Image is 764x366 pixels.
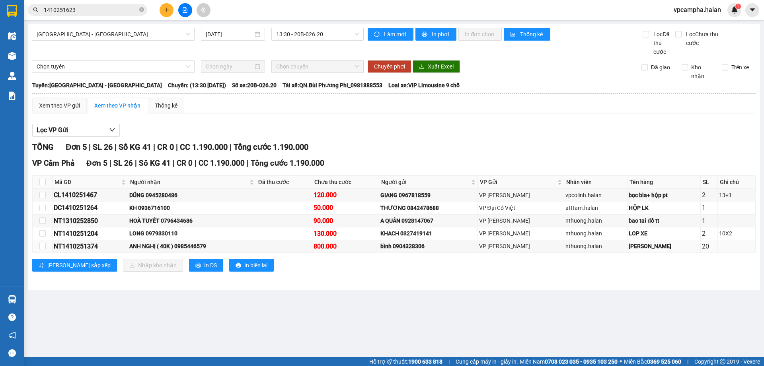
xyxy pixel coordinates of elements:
span: Xuất Excel [428,62,454,71]
td: VP Đại Cồ Việt [478,202,564,214]
strong: 0708 023 035 - 0935 103 250 [545,358,618,365]
div: 20 [702,241,716,251]
button: caret-down [745,3,759,17]
span: CC 1.190.000 [199,159,245,168]
div: 800.000 [314,241,377,251]
button: In đơn chọn [458,28,502,41]
input: Chọn ngày [206,62,253,71]
span: VP Gửi [480,178,556,186]
span: [PERSON_NAME] sắp xếp [47,261,111,270]
img: warehouse-icon [8,52,16,60]
span: Làm mới [384,30,407,39]
div: 13+1 [719,191,754,200]
button: aim [197,3,210,17]
span: | [115,142,117,152]
span: Chọn chuyến [276,61,359,72]
strong: 1900 633 818 [408,358,442,365]
span: Chọn tuyến [37,61,190,72]
div: bình 0904328306 [380,242,476,251]
button: file-add [178,3,192,17]
td: DC1410251264 [53,202,128,214]
span: Số KG 41 [119,142,151,152]
span: Số KG 41 [139,159,171,168]
th: Tên hàng [628,176,700,189]
th: Đã thu cước [256,176,313,189]
span: | [687,357,688,366]
span: SL 26 [113,159,133,168]
span: In DS [204,261,217,270]
td: VP Cổ Linh [478,189,564,202]
span: Tài xế: QN.Bùi Phương Phi_0981888553 [283,81,382,90]
div: 90.000 [314,216,377,226]
span: ⚪️ [620,360,622,363]
button: printerIn DS [189,259,223,272]
span: Trên xe [728,63,752,72]
div: 1 [702,216,716,226]
button: plus [160,3,173,17]
b: Tuyến: [GEOGRAPHIC_DATA] - [GEOGRAPHIC_DATA] [32,82,162,88]
span: close-circle [139,7,144,12]
span: SL 26 [93,142,113,152]
span: printer [236,262,241,269]
th: Nhân viên [564,176,628,189]
span: Miền Bắc [624,357,681,366]
div: NT1410251204 [54,229,127,239]
div: Xem theo VP nhận [94,101,140,110]
sup: 1 [735,4,741,9]
span: CR 0 [177,159,193,168]
img: warehouse-icon [8,72,16,80]
div: 2 [702,229,716,239]
span: Kho nhận [688,63,716,80]
span: copyright [720,359,725,364]
div: 2 [702,190,716,200]
div: VP [PERSON_NAME] [479,242,563,251]
span: Miền Nam [520,357,618,366]
span: Tổng cước 1.190.000 [251,159,324,168]
div: THƯƠNG 0842478688 [380,204,476,212]
td: NT1410251374 [53,240,128,253]
div: 50.000 [314,203,377,213]
span: In biên lai [244,261,267,270]
span: Đơn 5 [66,142,87,152]
span: down [109,127,115,133]
button: sort-ascending[PERSON_NAME] sắp xếp [32,259,117,272]
span: Lọc VP Gửi [37,125,68,135]
span: printer [422,31,429,38]
span: message [8,349,16,357]
span: Số xe: 20B-026.20 [232,81,277,90]
img: logo-vxr [7,5,17,17]
span: Hỗ trợ kỹ thuật: [369,357,442,366]
td: VP Nguyễn Trãi [478,215,564,227]
div: LONG 0979330110 [129,229,255,238]
td: NT1410251204 [53,227,128,240]
div: A QUÂN 0928147067 [380,216,476,225]
div: DŨNG 0945280486 [129,191,255,200]
span: | [135,159,137,168]
input: 14/10/2025 [206,30,253,39]
span: download [419,64,425,70]
div: HỘP LK [629,204,699,212]
div: 130.000 [314,229,377,239]
button: syncLàm mới [368,28,413,41]
div: VP [PERSON_NAME] [479,216,563,225]
div: VP [PERSON_NAME] [479,191,563,200]
th: SL [701,176,718,189]
span: plus [164,7,170,13]
span: | [176,142,178,152]
div: ANH NGHỊ ( 40K ) 0985446579 [129,242,255,251]
td: VP Nguyễn Trãi [478,240,564,253]
div: nthuong.halan [565,242,626,251]
img: icon-new-feature [731,6,738,14]
span: Tổng cước 1.190.000 [234,142,308,152]
span: file-add [182,7,188,13]
span: CC 1.190.000 [180,142,228,152]
div: HOÀ TUYẾT 0796434686 [129,216,255,225]
button: printerIn biên lai [229,259,274,272]
div: 1 [702,203,716,213]
span: question-circle [8,313,16,321]
span: Đã giao [648,63,673,72]
span: In phơi [432,30,450,39]
span: Hà Nội - Quảng Ninh [37,28,190,40]
div: atttam.halan [565,204,626,212]
img: warehouse-icon [8,295,16,303]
